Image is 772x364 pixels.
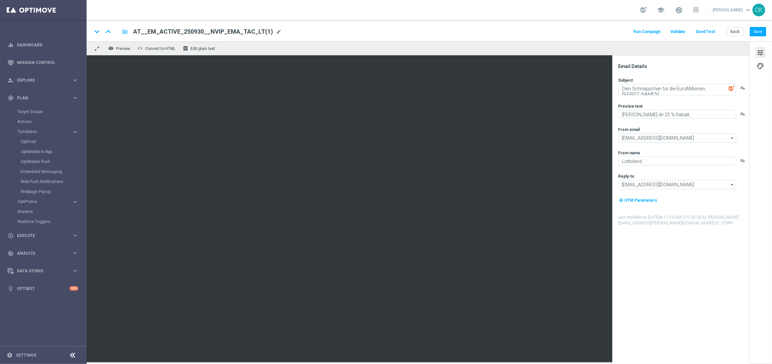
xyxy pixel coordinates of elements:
label: Last modified on [DATE] at 11:20 AM UTC-02:00 by [PERSON_NAME][EMAIL_ADDRESS][PERSON_NAME][DOMAIN... [618,215,749,226]
a: Target Groups [17,109,69,114]
i: arrow_drop_down [729,180,736,189]
div: Realtime Triggers [17,217,86,227]
a: Embedded Messaging [21,169,69,174]
button: Back [727,27,744,36]
div: Actions [17,117,86,127]
span: code [138,46,143,51]
button: folder [121,26,129,37]
button: Save [750,27,766,36]
div: Execute [8,233,72,239]
div: Web Push Notifications [21,177,86,187]
div: Target Groups [17,107,86,117]
button: code Convert to HTML [136,44,179,53]
a: Webpage Pop-up [21,189,69,194]
div: Dashboard [8,36,78,54]
i: keyboard_arrow_down [92,27,102,37]
button: Data Studio keyboard_arrow_right [7,268,79,274]
i: keyboard_arrow_right [72,232,78,239]
label: From email [618,127,640,132]
i: keyboard_arrow_right [72,250,78,256]
span: AT__EM_ACTIVE_250930__NVIP_EMA_TAC_LT(1) [133,28,273,36]
button: palette [755,60,766,71]
div: Templates keyboard_arrow_right [17,129,79,134]
button: lightbulb Optibot +10 [7,286,79,291]
div: Data Studio [8,268,72,274]
i: play_circle_outline [8,233,14,239]
span: school [657,6,665,14]
span: Plan [17,96,72,100]
a: Actions [17,119,69,124]
span: Convert to HTML [145,46,176,51]
input: Select [618,133,736,143]
span: Explore [17,78,72,82]
div: OptiMobile In-App [21,147,86,157]
div: Analyze [8,250,72,256]
i: person_search [8,77,14,83]
button: play_circle_outline Execute keyboard_arrow_right [7,233,79,238]
a: OptiMobile Push [21,159,69,164]
i: folder [122,28,128,36]
a: [PERSON_NAME]keyboard_arrow_down [712,5,753,15]
i: keyboard_arrow_up [103,27,113,37]
div: Plan [8,95,72,101]
div: OptiPromo [17,197,86,207]
label: Subject [618,78,633,83]
span: Execute [17,234,72,238]
i: keyboard_arrow_right [72,95,78,101]
button: playlist_add [740,158,746,163]
i: keyboard_arrow_right [72,77,78,83]
button: Run Campaign [633,27,662,36]
button: tune [755,47,766,58]
img: optiGenie.svg [729,85,735,91]
a: Dashboard [17,36,78,54]
span: Data Studio [17,269,72,273]
i: keyboard_arrow_right [72,268,78,274]
div: Email Details [618,63,749,69]
i: remove_red_eye [108,46,114,51]
button: playlist_add [740,85,746,91]
i: settings [7,352,13,358]
button: gps_fixed Plan keyboard_arrow_right [7,95,79,101]
div: CK [753,4,765,16]
a: Realtime Triggers [17,219,69,224]
button: Validate [670,27,687,36]
i: lightbulb [8,286,14,292]
button: OptiPromo keyboard_arrow_right [17,199,79,204]
div: Templates [18,130,72,134]
button: my_location UTM Parameters [618,197,658,204]
span: | ID: 37699 [714,221,733,225]
span: OptiPromo [18,200,65,204]
span: Edit plain text [191,46,215,51]
button: Mission Control [7,60,79,65]
div: Optibot [8,280,78,297]
div: Mission Control [8,54,78,71]
button: track_changes Analyze keyboard_arrow_right [7,251,79,256]
input: Select [618,180,736,189]
a: Mission Control [17,54,78,71]
a: Streams [17,209,69,214]
button: equalizer Dashboard [7,42,79,48]
label: Preview text [618,104,643,109]
a: Optibot [17,280,70,297]
div: Streams [17,207,86,217]
a: Settings [16,353,36,357]
i: keyboard_arrow_right [72,199,78,205]
div: Optimail [21,137,86,147]
i: equalizer [8,42,14,48]
div: OptiPromo [18,200,72,204]
div: +10 [70,286,78,291]
button: playlist_add [740,111,746,117]
i: my_location [619,198,624,203]
div: Templates [17,127,86,197]
button: Send Test [695,27,716,36]
button: person_search Explore keyboard_arrow_right [7,78,79,83]
label: From name [618,150,640,156]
